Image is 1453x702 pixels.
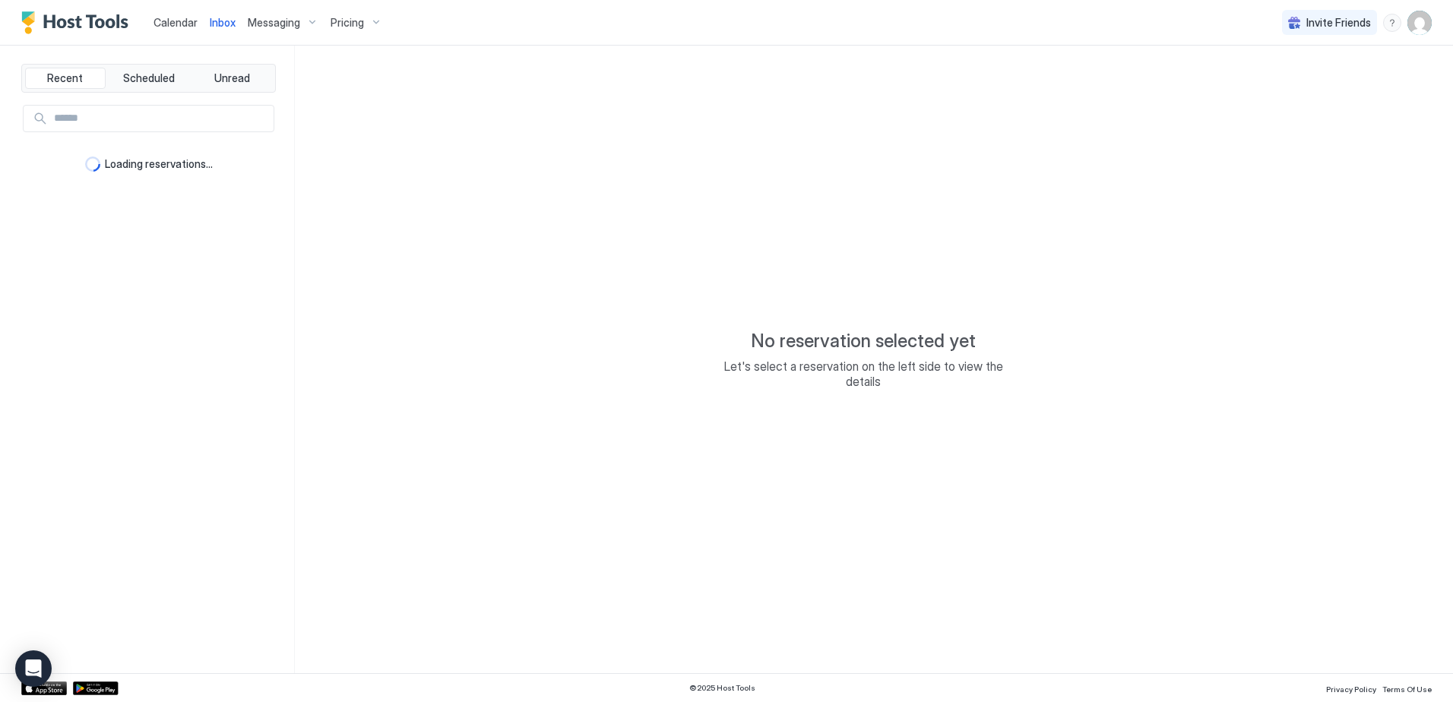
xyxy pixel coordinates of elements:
[331,16,364,30] span: Pricing
[73,681,119,695] a: Google Play Store
[109,68,189,89] button: Scheduled
[210,16,236,29] span: Inbox
[1407,11,1432,35] div: User profile
[21,11,135,34] a: Host Tools Logo
[711,359,1015,389] span: Let's select a reservation on the left side to view the details
[85,157,100,172] div: loading
[1382,680,1432,696] a: Terms Of Use
[192,68,272,89] button: Unread
[214,71,250,85] span: Unread
[15,650,52,687] div: Open Intercom Messenger
[21,64,276,93] div: tab-group
[1326,685,1376,694] span: Privacy Policy
[105,157,213,171] span: Loading reservations...
[1326,680,1376,696] a: Privacy Policy
[25,68,106,89] button: Recent
[123,71,175,85] span: Scheduled
[210,14,236,30] a: Inbox
[751,330,976,353] span: No reservation selected yet
[21,681,67,695] a: App Store
[154,16,198,29] span: Calendar
[689,683,755,693] span: © 2025 Host Tools
[154,14,198,30] a: Calendar
[1306,16,1371,30] span: Invite Friends
[47,71,83,85] span: Recent
[48,106,274,131] input: Input Field
[248,16,300,30] span: Messaging
[1383,14,1401,32] div: menu
[1382,685,1432,694] span: Terms Of Use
